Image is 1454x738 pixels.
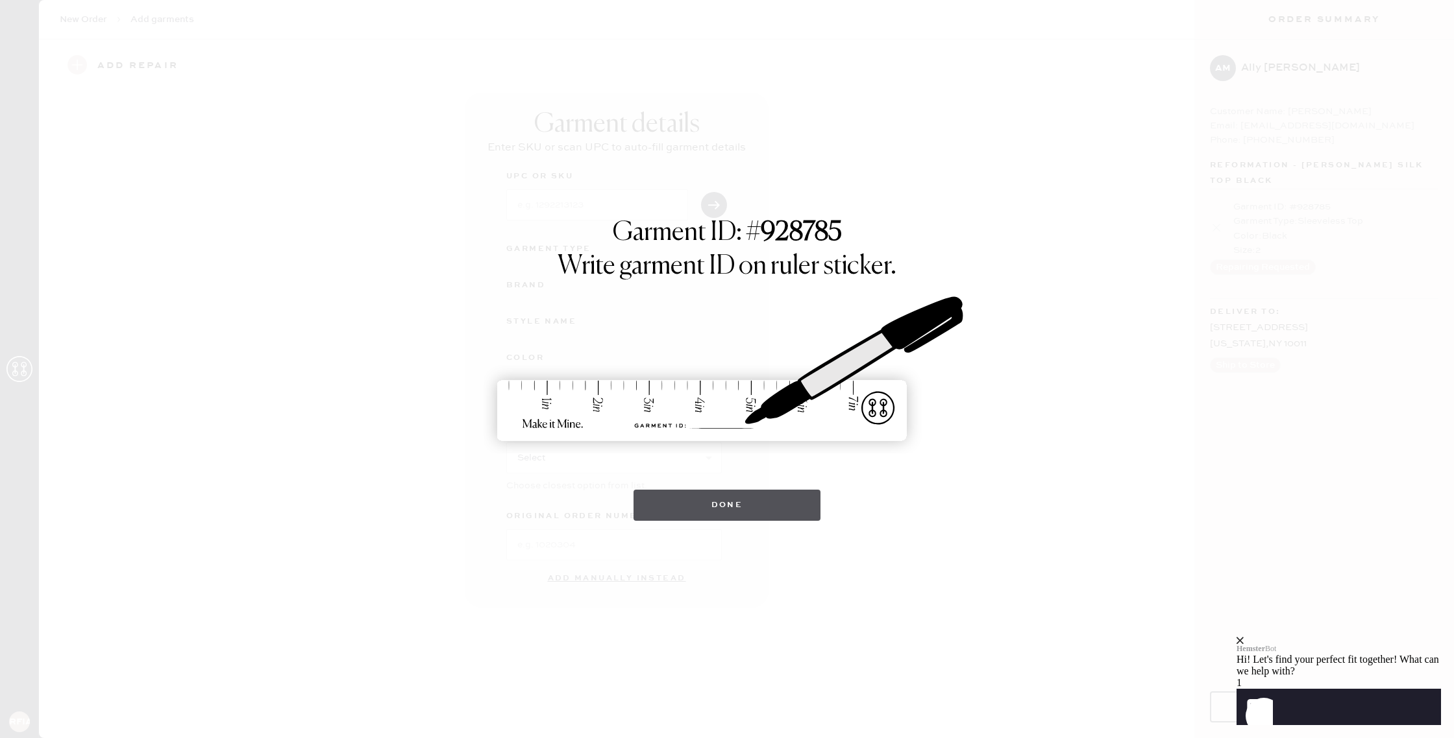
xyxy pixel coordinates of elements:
h1: Garment ID: # [613,217,842,251]
iframe: Front Chat [1237,558,1451,735]
strong: 928785 [761,220,842,246]
button: Done [634,490,821,521]
img: ruler-sticker-sharpie.svg [484,263,970,477]
h1: Write garment ID on ruler sticker. [558,251,896,282]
